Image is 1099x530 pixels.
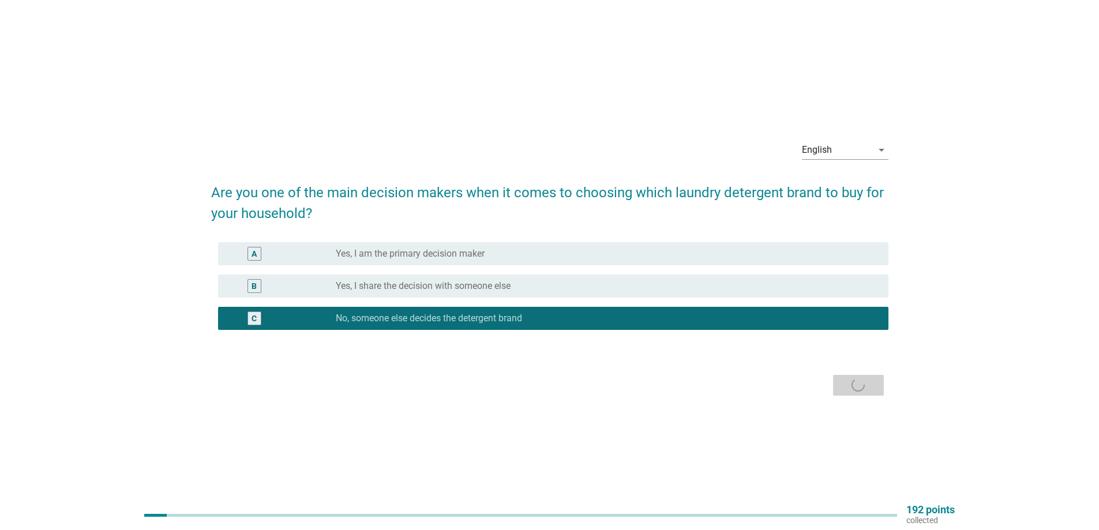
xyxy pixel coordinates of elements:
p: 192 points [906,505,955,515]
i: arrow_drop_down [875,143,888,157]
p: collected [906,515,955,525]
h2: Are you one of the main decision makers when it comes to choosing which laundry detergent brand t... [211,171,888,224]
div: English [802,145,832,155]
label: No, someone else decides the detergent brand [336,313,522,324]
div: B [252,280,257,292]
div: A [252,247,257,260]
label: Yes, I share the decision with someone else [336,280,511,292]
label: Yes, I am the primary decision maker [336,248,485,260]
div: C [252,312,257,324]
